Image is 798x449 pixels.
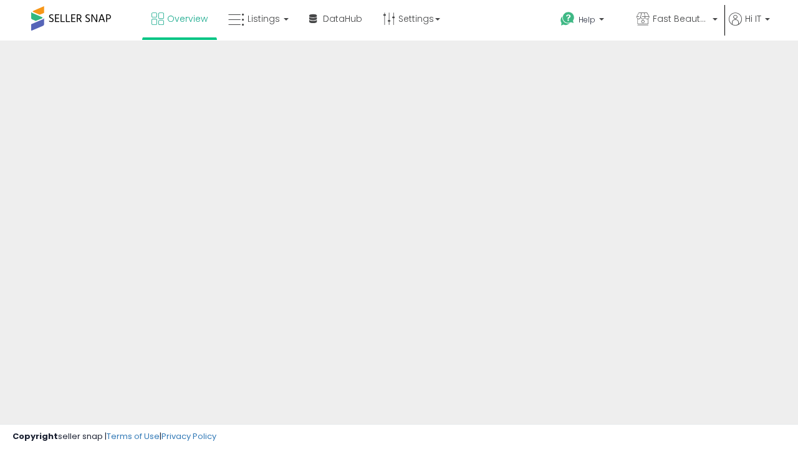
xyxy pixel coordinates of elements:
[12,431,216,443] div: seller snap | |
[167,12,208,25] span: Overview
[653,12,709,25] span: Fast Beauty ([GEOGRAPHIC_DATA])
[323,12,362,25] span: DataHub
[107,430,160,442] a: Terms of Use
[161,430,216,442] a: Privacy Policy
[745,12,761,25] span: Hi IT
[579,14,595,25] span: Help
[560,11,575,27] i: Get Help
[550,2,625,41] a: Help
[729,12,770,41] a: Hi IT
[248,12,280,25] span: Listings
[12,430,58,442] strong: Copyright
